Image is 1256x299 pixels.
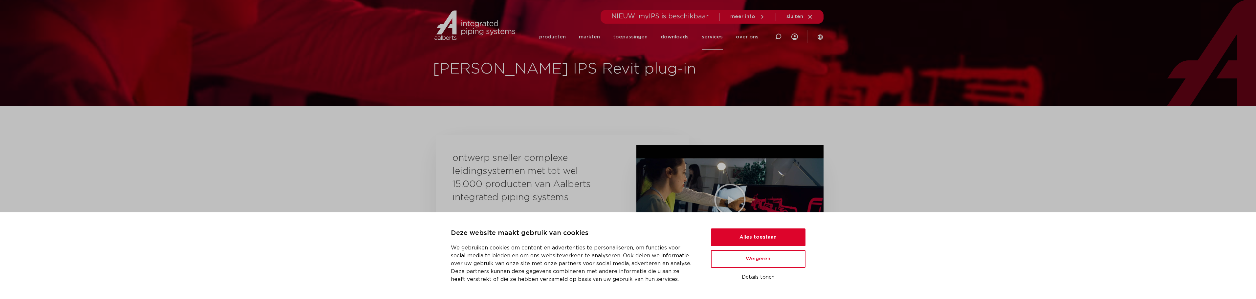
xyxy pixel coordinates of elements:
p: Deze website maakt gebruik van cookies [451,228,695,239]
button: Details tonen [711,272,805,283]
a: services [702,24,723,50]
button: Weigeren [711,250,805,268]
button: Alles toestaan [711,228,805,246]
a: downloads [661,24,689,50]
div: Video afspelen [714,183,746,216]
a: toepassingen [613,24,648,50]
a: producten [539,24,566,50]
a: sluiten [786,14,813,20]
a: over ons [736,24,759,50]
h1: [PERSON_NAME] IPS Revit plug-in [433,59,1253,80]
span: sluiten [786,14,803,19]
p: We gebruiken cookies om content en advertenties te personaliseren, om functies voor social media ... [451,244,695,283]
nav: Menu [539,24,759,50]
h3: ontwerp sneller complexe leidingsystemen met tot wel 15.000 producten van Aalberts integrated pip... [452,152,597,204]
a: markten [579,24,600,50]
a: meer info [730,14,765,20]
span: NIEUW: myIPS is beschikbaar [611,13,709,20]
p: Aalberts integrated piping systems heeft een gratis plugin voor Autodesk Revit ontwikkeld waarmee... [452,211,613,274]
span: meer info [730,14,755,19]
